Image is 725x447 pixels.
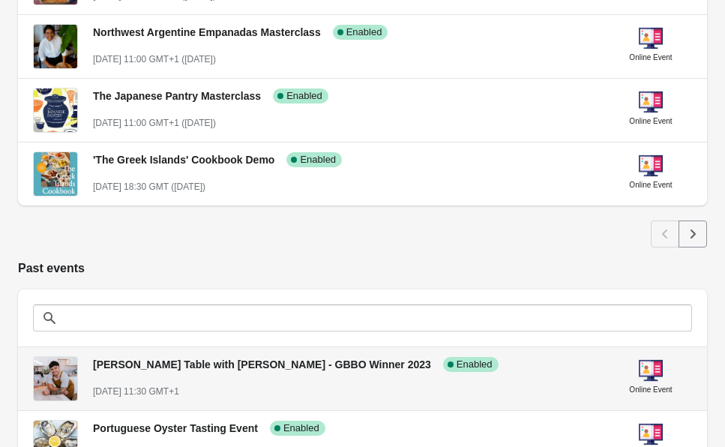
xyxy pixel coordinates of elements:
[639,358,663,382] img: online-event-5d64391802a09ceff1f8b055f10f5880.png
[679,220,707,247] button: Next
[93,54,216,64] span: [DATE] 11:00 GMT+1 ([DATE])
[283,422,319,434] span: Enabled
[639,422,663,446] img: online-event-5d64391802a09ceff1f8b055f10f5880.png
[18,259,707,277] h2: Past events
[639,154,663,178] img: online-event-5d64391802a09ceff1f8b055f10f5880.png
[34,88,77,132] img: The Japanese Pantry Masterclass
[34,357,77,400] img: Baker's Table with Matty Edgell - GBBO Winner 2023
[93,386,179,397] span: [DATE] 11:30 GMT+1
[639,26,663,50] img: online-event-5d64391802a09ceff1f8b055f10f5880.png
[629,382,672,397] div: Online Event
[34,152,77,196] img: 'The Greek Islands' Cookbook Demo
[93,154,274,166] span: 'The Greek Islands' Cookbook Demo
[93,90,261,102] span: The Japanese Pantry Masterclass
[93,422,258,434] span: Portuguese Oyster Tasting Event
[457,358,493,370] span: Enabled
[93,181,205,192] span: [DATE] 18:30 GMT ([DATE])
[93,358,431,370] span: [PERSON_NAME] Table with [PERSON_NAME] - GBBO Winner 2023
[651,220,707,247] nav: Pagination
[629,178,672,193] div: Online Event
[93,118,216,128] span: [DATE] 11:00 GMT+1 ([DATE])
[346,26,382,38] span: Enabled
[93,26,321,38] span: Northwest Argentine Empanadas Masterclass
[629,50,672,65] div: Online Event
[286,90,322,102] span: Enabled
[639,90,663,114] img: online-event-5d64391802a09ceff1f8b055f10f5880.png
[629,114,672,129] div: Online Event
[34,25,77,68] img: Northwest Argentine Empanadas Masterclass
[300,154,336,166] span: Enabled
